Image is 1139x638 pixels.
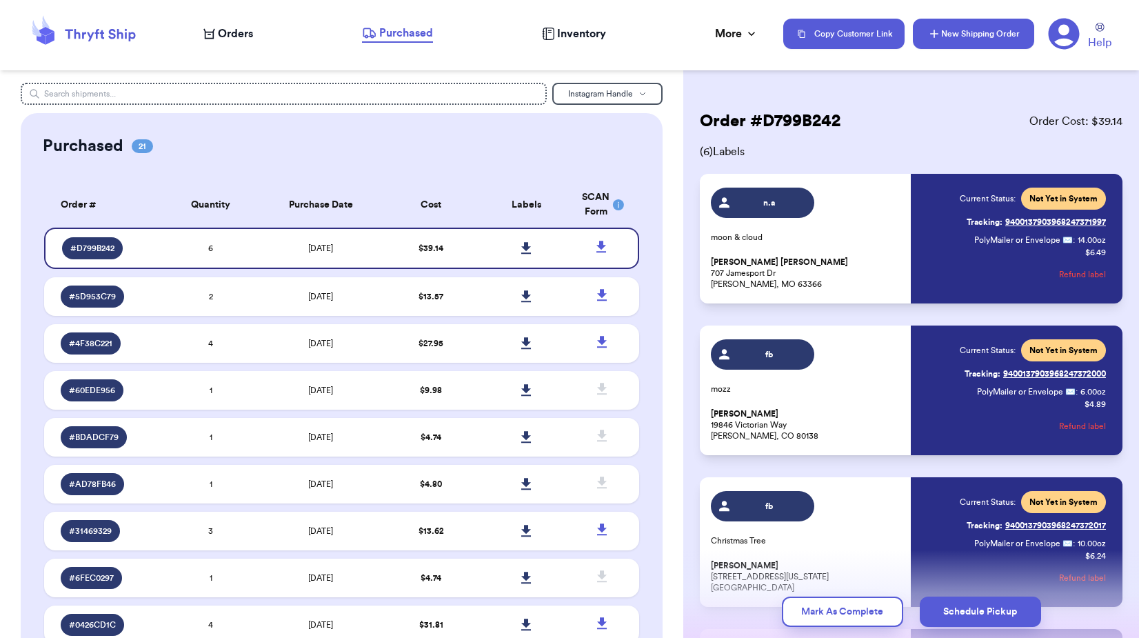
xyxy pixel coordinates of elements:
span: 21 [132,139,153,153]
p: Christmas Tree [711,535,903,546]
span: 4 [208,339,213,348]
span: Instagram Handle [568,90,633,98]
span: [PERSON_NAME] [711,409,778,419]
a: Inventory [542,26,606,42]
div: More [715,26,758,42]
span: 2 [209,292,213,301]
span: $ 39.14 [419,244,443,252]
span: # 5D953C79 [69,291,116,302]
span: [DATE] [308,339,333,348]
span: fb [736,349,802,360]
span: Tracking: [967,520,1002,531]
a: Tracking:9400137903968247372017 [967,515,1106,537]
span: : [1073,235,1075,246]
p: moon & cloud [711,232,903,243]
span: [PERSON_NAME] [711,561,778,571]
span: PolyMailer or Envelope ✉️ [974,236,1073,244]
span: # 6FEC0297 [69,572,114,584]
button: Refund label [1059,411,1106,441]
span: # BDADCF79 [69,432,119,443]
button: Refund label [1059,563,1106,593]
span: Order Cost: $ 39.14 [1029,113,1122,130]
a: Tracking:9400137903968247372000 [965,363,1106,385]
span: 14.00 oz [1078,235,1106,246]
span: [DATE] [308,244,333,252]
span: : [1073,538,1075,549]
th: Order # [44,182,163,228]
span: $ 4.74 [421,433,441,441]
span: # AD78FB46 [69,479,116,490]
span: 1 [210,433,212,441]
span: [DATE] [308,621,333,629]
div: SCAN Form [582,190,623,219]
h2: Purchased [43,135,123,157]
span: [DATE] [308,527,333,535]
span: 10.00 oz [1078,538,1106,549]
span: n.a [736,197,802,208]
a: Orders [203,26,253,42]
span: [DATE] [308,386,333,395]
span: Not Yet in System [1029,497,1098,508]
span: # 31469329 [69,526,112,537]
span: $ 27.95 [419,339,443,348]
p: mozz [711,383,903,395]
span: [DATE] [308,574,333,582]
span: 6.00 oz [1080,386,1106,397]
span: # 0426CD1C [69,619,116,630]
button: New Shipping Order [913,19,1034,49]
a: Help [1088,23,1111,51]
h2: Order # D799B242 [700,110,840,132]
p: $ 4.89 [1085,399,1106,410]
span: # 60EDE956 [69,385,115,396]
p: $ 6.49 [1085,247,1106,258]
th: Labels [478,182,574,228]
span: 3 [208,527,213,535]
span: Purchased [379,25,433,41]
span: PolyMailer or Envelope ✉️ [977,388,1076,396]
button: Copy Customer Link [783,19,905,49]
span: ( 6 ) Labels [700,143,1122,160]
a: Tracking:9400137903968247371997 [967,211,1106,233]
span: : [1076,386,1078,397]
span: $ 4.74 [421,574,441,582]
span: 4 [208,621,213,629]
button: Schedule Pickup [920,597,1041,627]
span: 1 [210,574,212,582]
span: Inventory [557,26,606,42]
p: 707 Jamesport Dr [PERSON_NAME], MO 63366 [711,257,903,290]
span: Tracking: [965,368,1000,379]
span: $ 13.57 [419,292,443,301]
span: Help [1088,34,1111,51]
th: Cost [383,182,478,228]
span: $ 13.62 [419,527,444,535]
span: # 4F38C221 [69,338,112,349]
a: Purchased [362,25,433,43]
span: Current Status: [960,497,1016,508]
p: 19846 Victorian Way [PERSON_NAME], CO 80138 [711,408,903,441]
span: [DATE] [308,292,333,301]
p: $ 6.24 [1085,550,1106,561]
span: fb [736,501,802,512]
input: Search shipments... [21,83,547,105]
span: 6 [208,244,213,252]
span: [DATE] [308,433,333,441]
p: [STREET_ADDRESS][US_STATE] [GEOGRAPHIC_DATA] [711,560,903,593]
span: Current Status: [960,345,1016,356]
span: Tracking: [967,217,1002,228]
span: 1 [210,386,212,395]
span: $ 4.80 [420,480,442,488]
span: # D799B242 [70,243,114,254]
th: Purchase Date [259,182,383,228]
span: Not Yet in System [1029,193,1098,204]
button: Instagram Handle [552,83,663,105]
button: Refund label [1059,259,1106,290]
span: $ 31.81 [419,621,443,629]
span: PolyMailer or Envelope ✉️ [974,539,1073,548]
span: Not Yet in System [1029,345,1098,356]
span: Current Status: [960,193,1016,204]
button: Mark As Complete [782,597,903,627]
th: Quantity [163,182,258,228]
span: 1 [210,480,212,488]
span: $ 9.98 [420,386,442,395]
span: [DATE] [308,480,333,488]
